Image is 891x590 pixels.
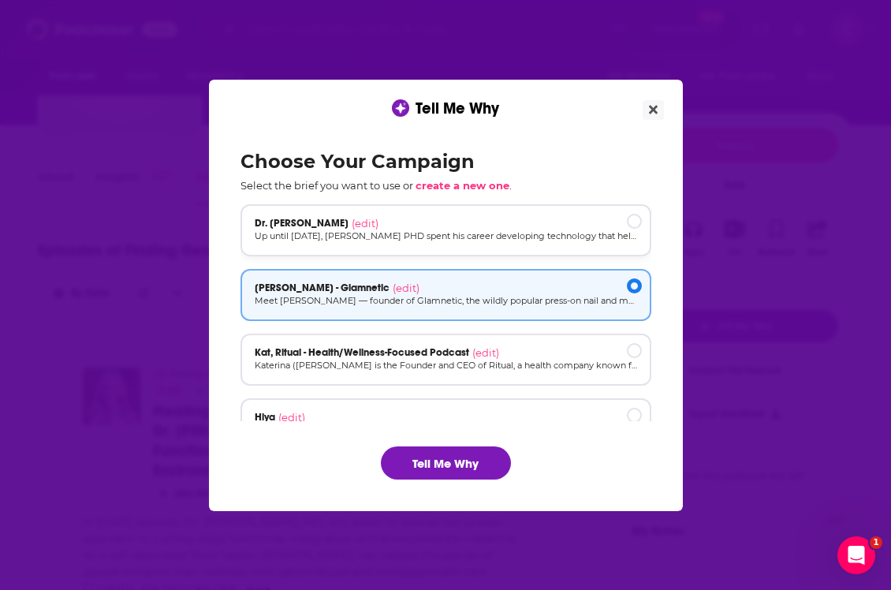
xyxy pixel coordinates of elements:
p: Select the brief you want to use or . [240,179,651,192]
p: Katerina ([PERSON_NAME] is the Founder and CEO of Ritual, a health company known for clean, scien... [255,359,637,372]
span: Tell Me Why [416,99,499,118]
span: (edit) [352,217,378,230]
button: Close [643,100,664,120]
button: Tell Me Why [381,446,511,480]
span: Dr. [PERSON_NAME] [255,217,349,230]
span: Hiya [255,411,275,424]
span: (edit) [278,411,305,424]
h2: Choose Your Campaign [240,150,651,173]
span: [PERSON_NAME] - Glamnetic [255,282,390,294]
span: create a new one [416,179,509,192]
span: Kat, Ritual - Health/Wellness-Focused Podcast [255,346,469,359]
span: (edit) [393,282,419,294]
iframe: Intercom live chat [837,536,875,574]
span: 1 [870,536,882,549]
img: tell me why sparkle [394,102,407,114]
span: (edit) [472,346,499,359]
p: Up until [DATE], [PERSON_NAME] PHD spent his career developing technology that helped military, i... [255,230,637,243]
p: Meet [PERSON_NAME] — founder of Glamnetic, the wildly popular press-on nail and magnetic lash bra... [255,294,637,308]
